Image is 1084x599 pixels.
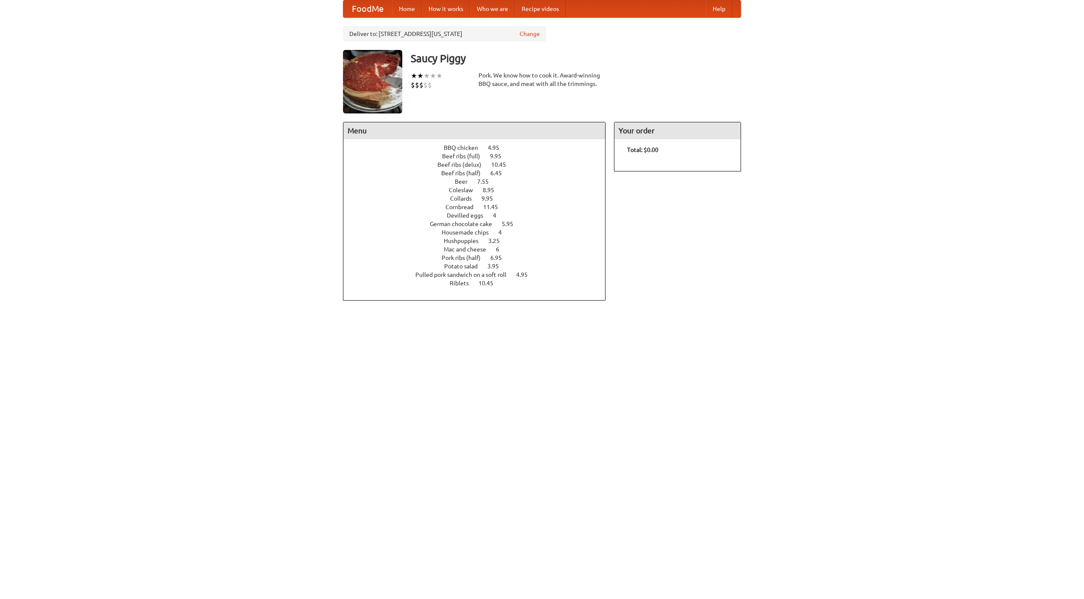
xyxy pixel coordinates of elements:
span: 9.95 [490,153,510,160]
a: Riblets 10.45 [450,280,509,287]
li: ★ [430,71,436,80]
a: German chocolate cake 5.95 [430,221,529,227]
span: Beer [455,178,476,185]
a: FoodMe [343,0,392,17]
a: Beef ribs (half) 6.45 [441,170,517,177]
span: 3.25 [488,237,508,244]
span: 4.95 [488,144,508,151]
a: Help [706,0,732,17]
li: ★ [411,71,417,80]
span: Potato salad [444,263,486,270]
span: Pulled pork sandwich on a soft roll [415,271,515,278]
span: 10.45 [491,161,514,168]
a: Change [520,30,540,38]
span: 5.95 [502,221,522,227]
span: Riblets [450,280,477,287]
li: ★ [417,71,423,80]
li: ★ [436,71,442,80]
h4: Menu [343,122,605,139]
span: Cornbread [445,204,482,210]
a: Coleslaw 8.95 [449,187,510,193]
span: 9.95 [481,195,501,202]
span: 4.95 [516,271,536,278]
span: 6 [496,246,508,253]
a: Potato salad 3.95 [444,263,514,270]
span: 4 [493,212,505,219]
a: BBQ chicken 4.95 [444,144,515,151]
div: Pork. We know how to cook it. Award-winning BBQ sauce, and meat with all the trimmings. [478,71,606,88]
li: $ [415,80,419,90]
a: Beef ribs (full) 9.95 [442,153,517,160]
span: BBQ chicken [444,144,487,151]
span: 7.55 [477,178,497,185]
a: Pork ribs (half) 6.95 [442,254,517,261]
a: Hushpuppies 3.25 [444,237,515,244]
span: Pork ribs (half) [442,254,489,261]
a: Mac and cheese 6 [444,246,515,253]
span: Mac and cheese [444,246,495,253]
span: 6.95 [490,254,510,261]
li: ★ [423,71,430,80]
a: Pulled pork sandwich on a soft roll 4.95 [415,271,543,278]
span: 10.45 [478,280,502,287]
span: Coleslaw [449,187,481,193]
div: Deliver to: [STREET_ADDRESS][US_STATE] [343,26,546,41]
a: Home [392,0,422,17]
span: 6.45 [490,170,510,177]
li: $ [411,80,415,90]
li: $ [423,80,428,90]
b: Total: $0.00 [627,146,658,153]
span: 11.45 [483,204,506,210]
a: Housemade chips 4 [442,229,517,236]
a: Collards 9.95 [450,195,509,202]
h3: Saucy Piggy [411,50,741,67]
a: Cornbread 11.45 [445,204,514,210]
a: Who we are [470,0,515,17]
span: 4 [498,229,510,236]
span: Collards [450,195,480,202]
img: angular.jpg [343,50,402,113]
a: Recipe videos [515,0,566,17]
a: Beef ribs (delux) 10.45 [437,161,522,168]
span: German chocolate cake [430,221,501,227]
a: How it works [422,0,470,17]
a: Beer 7.55 [455,178,504,185]
span: Beef ribs (delux) [437,161,490,168]
span: Housemade chips [442,229,497,236]
span: Devilled eggs [447,212,492,219]
a: Devilled eggs 4 [447,212,512,219]
span: 3.95 [487,263,507,270]
h4: Your order [614,122,741,139]
span: Beef ribs (full) [442,153,489,160]
span: Hushpuppies [444,237,487,244]
span: 8.95 [483,187,503,193]
li: $ [419,80,423,90]
span: Beef ribs (half) [441,170,489,177]
li: $ [428,80,432,90]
